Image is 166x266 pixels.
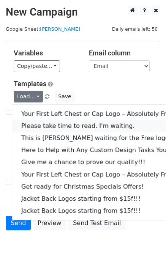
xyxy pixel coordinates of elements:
a: Daily emails left: 50 [109,26,160,32]
h2: New Campaign [6,6,160,19]
button: Save [55,91,74,102]
h5: Email column [89,49,153,57]
a: Load... [14,91,43,102]
h5: Variables [14,49,77,57]
small: Google Sheet: [6,26,80,32]
a: [PERSON_NAME] [40,26,80,32]
a: Templates [14,80,46,88]
a: Send Test Email [68,216,126,230]
a: Copy/paste... [14,60,60,72]
a: Send [6,216,31,230]
span: Daily emails left: 50 [109,25,160,33]
a: Preview [33,216,66,230]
